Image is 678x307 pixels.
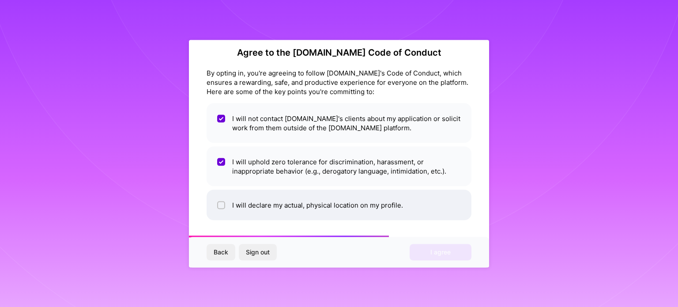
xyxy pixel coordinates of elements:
h2: Agree to the [DOMAIN_NAME] Code of Conduct [207,47,471,57]
li: I will not contact [DOMAIN_NAME]'s clients about my application or solicit work from them outside... [207,103,471,143]
li: I will uphold zero tolerance for discrimination, harassment, or inappropriate behavior (e.g., der... [207,146,471,186]
button: Sign out [239,244,277,260]
span: Sign out [246,248,270,257]
button: Back [207,244,235,260]
div: By opting in, you're agreeing to follow [DOMAIN_NAME]'s Code of Conduct, which ensures a rewardin... [207,68,471,96]
span: Back [214,248,228,257]
li: I will declare my actual, physical location on my profile. [207,190,471,220]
